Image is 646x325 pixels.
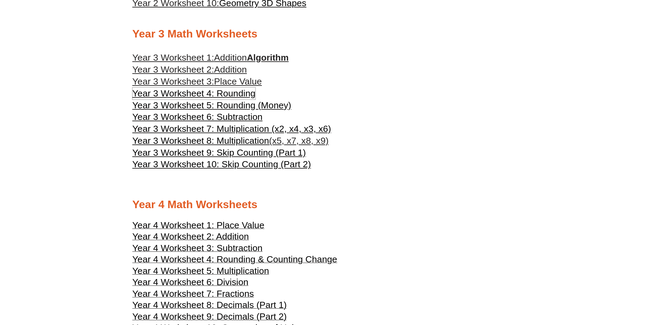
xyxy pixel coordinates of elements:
iframe: Chat Widget [533,248,646,325]
span: Year 4 Worksheet 9: Decimals (Part 2) [132,311,287,322]
a: Year 4 Worksheet 9: Decimals (Part 2) [132,314,287,321]
span: Year 4 Worksheet 2: Addition [132,231,249,242]
a: Year 4 Worksheet 5: Multiplication [132,269,269,276]
span: Year 3 Worksheet 1: [132,52,214,63]
a: Year 3 Worksheet 3:Place Value [132,76,262,88]
a: Year 3 Worksheet 5: Rounding (Money) [132,99,292,111]
a: Year 3 Worksheet 4: Rounding [132,88,256,99]
span: Year 4 Worksheet 7: Fractions [132,289,254,299]
span: Year 3 Worksheet 10: Skip Counting (Part 2) [132,159,311,169]
h2: Year 4 Math Worksheets [132,198,514,212]
a: Year 4 Worksheet 3: Subtraction [132,246,263,253]
span: Year 3 Worksheet 8: Multiplication [132,136,269,146]
span: Year 3 Worksheet 5: Rounding (Money) [132,100,292,110]
span: Addition [214,52,247,63]
span: Year 3 Worksheet 2: [132,64,214,75]
span: Year 4 Worksheet 8: Decimals (Part 1) [132,300,287,310]
span: Year 3 Worksheet 3: [132,76,214,87]
a: Year 4 Worksheet 2: Addition [132,234,249,241]
span: Year 4 Worksheet 1: Place Value [132,220,265,230]
a: Year 4 Worksheet 1: Place Value [132,223,265,230]
span: Place Value [214,76,262,87]
a: Year 4 Worksheet 8: Decimals (Part 1) [132,303,287,310]
a: Year 3 Worksheet 8: Multiplication(x5, x7, x8, x9) [132,135,329,147]
a: Year 3 Worksheet 6: Subtraction [132,111,263,123]
h2: Year 3 Math Worksheets [132,27,514,41]
a: Year 3 Worksheet 2:Addition [132,64,247,76]
span: Year 3 Worksheet 6: Subtraction [132,112,263,122]
span: Year 4 Worksheet 5: Multiplication [132,266,269,276]
span: Year 3 Worksheet 4: Rounding [132,88,256,98]
span: Year 4 Worksheet 4: Rounding & Counting Change [132,254,337,264]
span: Year 4 Worksheet 3: Subtraction [132,243,263,253]
span: Year 4 Worksheet 6: Division [132,277,249,287]
a: Year 3 Worksheet 10: Skip Counting (Part 2) [132,158,311,170]
a: Year 4 Worksheet 7: Fractions [132,292,254,298]
span: Year 3 Worksheet 7: Multiplication (x2, x4, x3, x6) [132,124,331,134]
a: Year 3 Worksheet 7: Multiplication (x2, x4, x3, x6) [132,123,331,135]
a: Year 4 Worksheet 4: Rounding & Counting Change [132,257,337,264]
a: Year 3 Worksheet 9: Skip Counting (Part 1) [132,147,306,159]
span: Year 3 Worksheet 9: Skip Counting (Part 1) [132,148,306,158]
a: Year 3 Worksheet 1:AdditionAlgorithm [132,52,289,63]
a: Year 4 Worksheet 6: Division [132,280,249,287]
span: Addition [214,64,247,75]
span: (x5, x7, x8, x9) [269,136,329,146]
